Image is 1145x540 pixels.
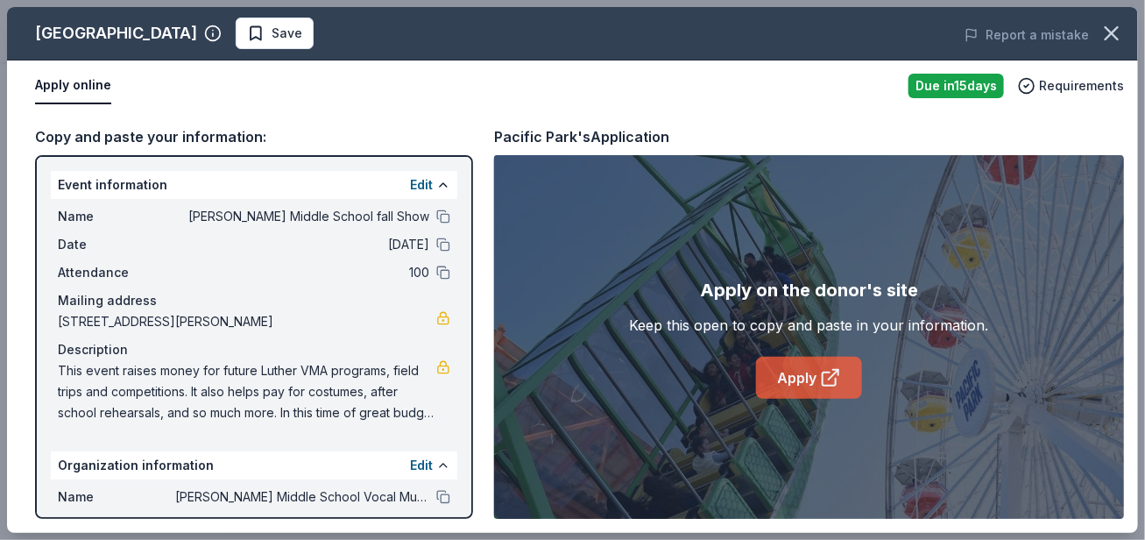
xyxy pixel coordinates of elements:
div: Mailing address [58,290,450,311]
span: Requirements [1039,75,1124,96]
button: Edit [410,455,433,476]
span: Attendance [58,262,175,283]
button: Report a mistake [965,25,1089,46]
button: Requirements [1018,75,1124,96]
span: [PERSON_NAME] Middle School Vocal Music Association [175,487,429,508]
span: This event raises money for future Luther VMA programs, field trips and competitions. It also hel... [58,360,436,423]
div: [GEOGRAPHIC_DATA] [35,19,197,47]
span: [DATE] [175,234,429,255]
div: Due in 15 days [908,74,1004,98]
div: Pacific Park's Application [494,125,669,148]
div: Event information [51,171,457,199]
div: Copy and paste your information: [35,125,473,148]
button: Edit [410,174,433,195]
div: Description [58,339,450,360]
button: Apply online [35,67,111,104]
a: Apply [756,357,862,399]
span: Date [58,234,175,255]
span: Name [58,206,175,227]
span: Name [58,487,175,508]
span: [PERSON_NAME] Middle School fall Show [175,206,429,227]
span: [STREET_ADDRESS][PERSON_NAME] [58,311,436,332]
span: 100 [175,262,429,283]
div: Apply on the donor's site [700,276,918,304]
button: Save [236,18,314,49]
div: Organization information [51,451,457,480]
span: Website [58,515,175,536]
span: Save [272,23,302,44]
div: Keep this open to copy and paste in your information. [630,315,989,336]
